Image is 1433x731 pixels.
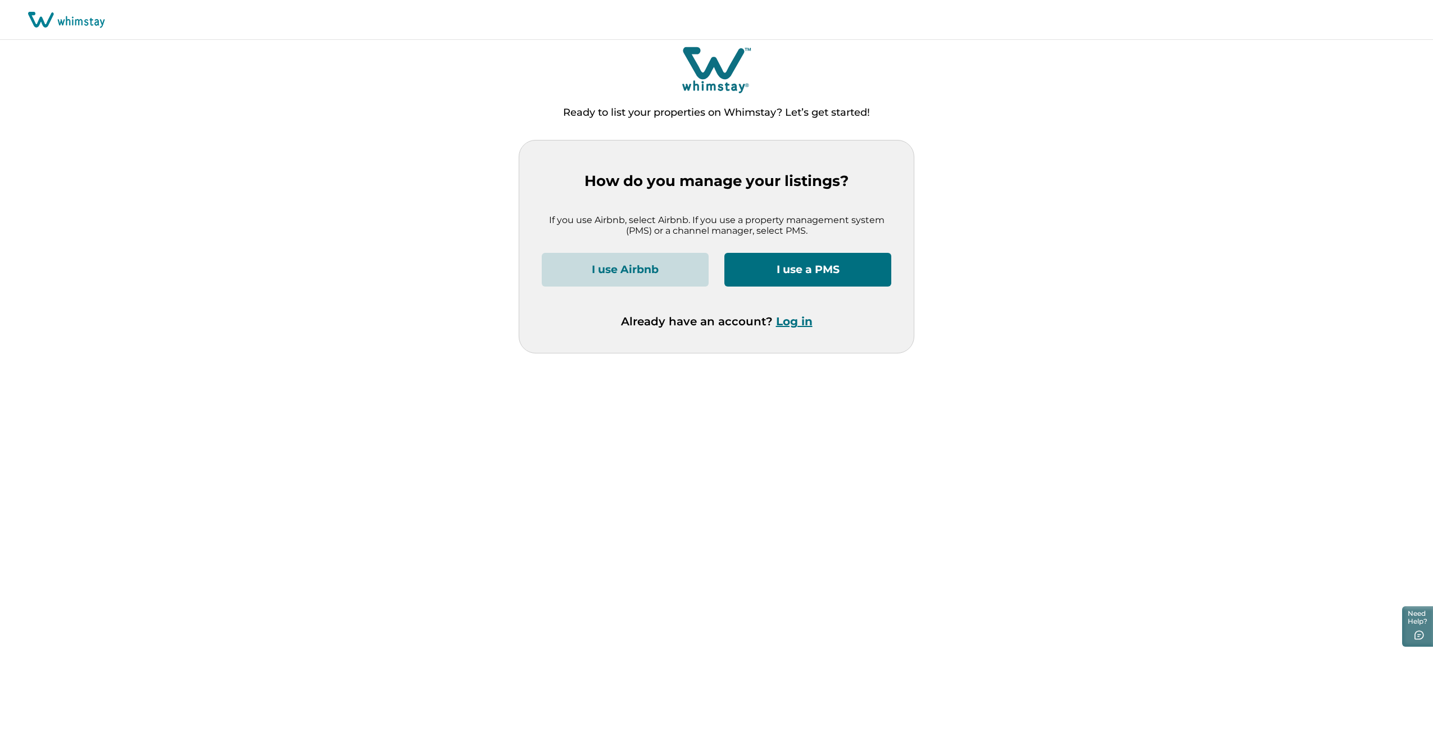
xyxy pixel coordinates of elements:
[542,253,709,287] button: I use Airbnb
[724,253,891,287] button: I use a PMS
[621,315,813,328] p: Already have an account?
[776,315,813,328] button: Log in
[563,107,870,119] p: Ready to list your properties on Whimstay? Let’s get started!
[542,215,891,237] p: If you use Airbnb, select Airbnb. If you use a property management system (PMS) or a channel mana...
[542,172,891,190] p: How do you manage your listings?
